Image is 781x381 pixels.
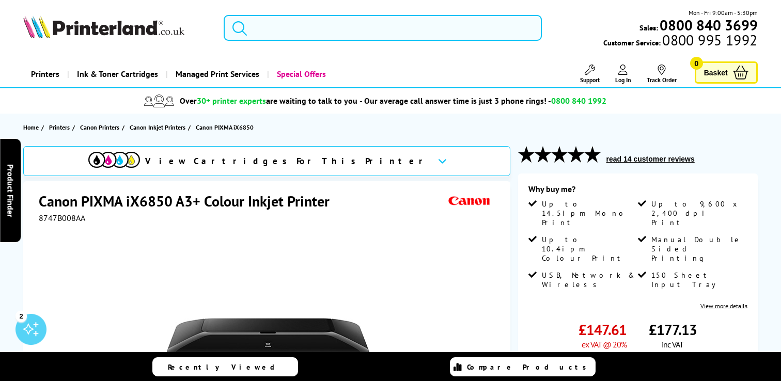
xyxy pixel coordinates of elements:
span: Log In [615,76,631,84]
a: View more details [700,302,747,310]
span: 0800 840 1992 [551,96,606,106]
button: read 14 customer reviews [603,154,698,164]
span: £177.13 [649,320,697,339]
a: Home [23,122,41,133]
span: Customer Service: [603,35,757,47]
a: Compare Products [450,357,596,376]
a: Printers [23,61,67,87]
a: Printers [49,122,72,133]
a: Ink & Toner Cartridges [67,61,166,87]
span: 150 Sheet Input Tray [651,271,745,289]
span: inc VAT [662,339,683,350]
img: View Cartridges [88,152,140,168]
span: Ink & Toner Cartridges [77,61,158,87]
a: Support [580,65,600,84]
a: Managed Print Services [166,61,267,87]
a: Printerland Logo [23,15,210,40]
span: Support [580,76,600,84]
span: USB, Network & Wireless [542,271,636,289]
span: ex VAT @ 20% [582,339,627,350]
span: £147.61 [579,320,627,339]
a: Canon PIXMA iX6850 [196,122,256,133]
span: Canon PIXMA iX6850 [196,122,254,133]
img: Canon [446,192,493,211]
a: Canon Inkjet Printers [130,122,188,133]
a: Recently Viewed [152,357,298,376]
span: 0800 995 1992 [661,35,757,45]
span: Printers [49,122,70,133]
span: Canon Printers [80,122,119,133]
span: Product Finder [5,164,15,217]
span: Up to 10.4ipm Colour Print [542,235,636,263]
span: Sales: [639,23,658,33]
a: Basket 0 [695,61,758,84]
a: Special Offers [267,61,334,87]
span: Up to 14.5ipm Mono Print [542,199,636,227]
span: - Our average call answer time is just 3 phone rings! - [360,96,606,106]
a: Track Order [647,65,677,84]
span: Recently Viewed [168,362,285,372]
span: Mon - Fri 9:00am - 5:30pm [689,8,758,18]
b: 0800 840 3699 [660,15,758,35]
img: Printerland Logo [23,15,184,38]
a: Canon Printers [80,122,122,133]
span: View Cartridges For This Printer [145,155,429,167]
span: Over are waiting to talk to you [180,96,357,106]
span: Compare Products [467,362,592,372]
a: 0800 840 3699 [658,20,758,30]
span: Basket [704,66,728,80]
div: Why buy me? [528,184,747,199]
span: 0 [690,57,703,70]
a: Log In [615,65,631,84]
span: Canon Inkjet Printers [130,122,185,133]
span: 30+ printer experts [197,96,266,106]
h1: Canon PIXMA iX6850 A3+ Colour Inkjet Printer [39,192,340,211]
span: 8747B008AA [39,213,85,223]
span: Manual Double Sided Printing [651,235,745,263]
span: Up to 9,600 x 2,400 dpi Print [651,199,745,227]
span: Home [23,122,39,133]
div: 2 [15,310,27,322]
